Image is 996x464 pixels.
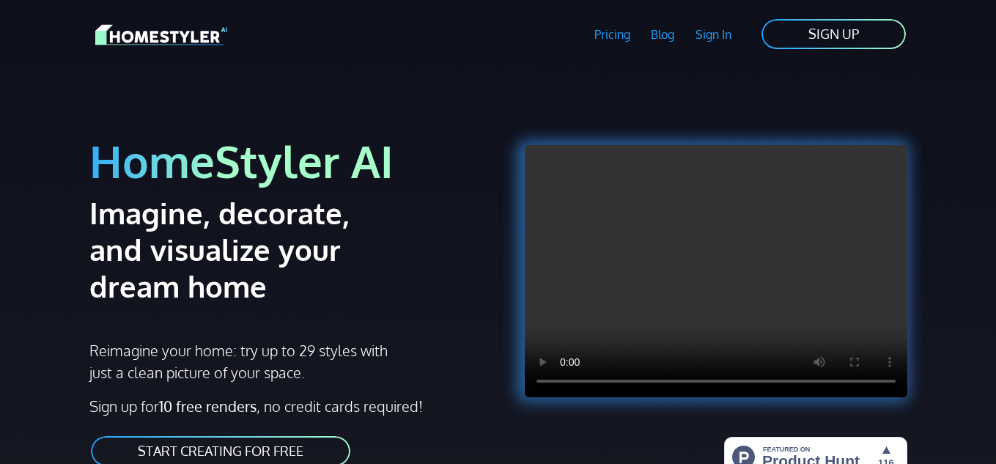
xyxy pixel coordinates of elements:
p: Reimagine your home: try up to 29 styles with just a clean picture of your space. [89,339,390,383]
a: Sign In [685,18,742,51]
strong: 10 free renders [159,397,257,416]
a: SIGN UP [760,18,907,51]
a: Pricing [583,18,641,51]
p: Sign up for , no credit cards required! [89,395,490,417]
a: Blog [641,18,685,51]
h2: Imagine, decorate, and visualize your dream home [89,194,410,304]
h1: HomeStyler AI [89,133,490,188]
img: HomeStyler AI logo [95,22,227,48]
